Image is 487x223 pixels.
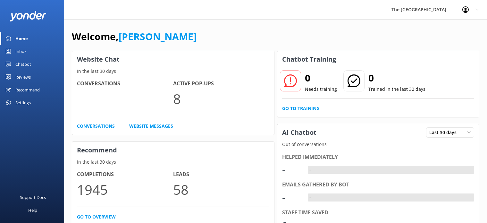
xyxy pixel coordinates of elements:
[15,83,40,96] div: Recommend
[173,179,269,200] p: 58
[282,181,474,189] div: Emails gathered by bot
[429,129,460,136] span: Last 30 days
[77,179,173,200] p: 1945
[173,170,269,179] h4: Leads
[77,170,173,179] h4: Completions
[282,162,301,177] div: -
[282,105,320,112] a: Go to Training
[368,70,425,86] h2: 0
[77,123,115,130] a: Conversations
[129,123,173,130] a: Website Messages
[15,96,31,109] div: Settings
[282,153,474,161] div: Helped immediately
[308,166,313,174] div: -
[77,80,173,88] h4: Conversations
[15,45,27,58] div: Inbox
[20,191,46,204] div: Support Docs
[305,70,337,86] h2: 0
[277,141,479,148] p: Out of conversations
[10,11,46,21] img: yonder-white-logo.png
[308,193,313,202] div: -
[15,71,31,83] div: Reviews
[119,30,197,43] a: [PERSON_NAME]
[305,86,337,93] p: Needs training
[72,29,197,44] h1: Welcome,
[173,80,269,88] h4: Active Pop-ups
[173,88,269,109] p: 8
[277,51,341,68] h3: Chatbot Training
[15,58,31,71] div: Chatbot
[277,124,321,141] h3: AI Chatbot
[15,32,28,45] div: Home
[77,213,116,220] a: Go to overview
[282,190,301,205] div: -
[72,51,274,68] h3: Website Chat
[72,68,274,75] p: In the last 30 days
[368,86,425,93] p: Trained in the last 30 days
[72,142,274,159] h3: Recommend
[72,159,274,166] p: In the last 30 days
[28,204,37,217] div: Help
[282,209,474,217] div: Staff time saved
